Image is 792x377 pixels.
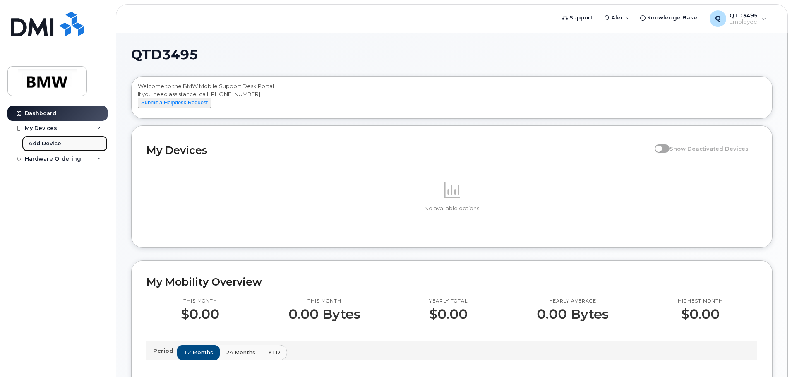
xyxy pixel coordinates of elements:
[756,341,786,371] iframe: Messenger Launcher
[670,145,749,152] span: Show Deactivated Devices
[181,307,219,322] p: $0.00
[226,348,255,356] span: 24 months
[429,307,468,322] p: $0.00
[131,48,198,61] span: QTD3495
[146,205,757,212] p: No available options
[138,98,211,108] button: Submit a Helpdesk Request
[181,298,219,305] p: This month
[153,347,177,355] p: Period
[268,348,280,356] span: YTD
[537,307,609,322] p: 0.00 Bytes
[146,144,650,156] h2: My Devices
[288,307,360,322] p: 0.00 Bytes
[537,298,609,305] p: Yearly average
[429,298,468,305] p: Yearly total
[138,99,211,106] a: Submit a Helpdesk Request
[678,307,723,322] p: $0.00
[655,141,661,147] input: Show Deactivated Devices
[138,82,766,115] div: Welcome to the BMW Mobile Support Desk Portal If you need assistance, call [PHONE_NUMBER].
[288,298,360,305] p: This month
[146,276,757,288] h2: My Mobility Overview
[678,298,723,305] p: Highest month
